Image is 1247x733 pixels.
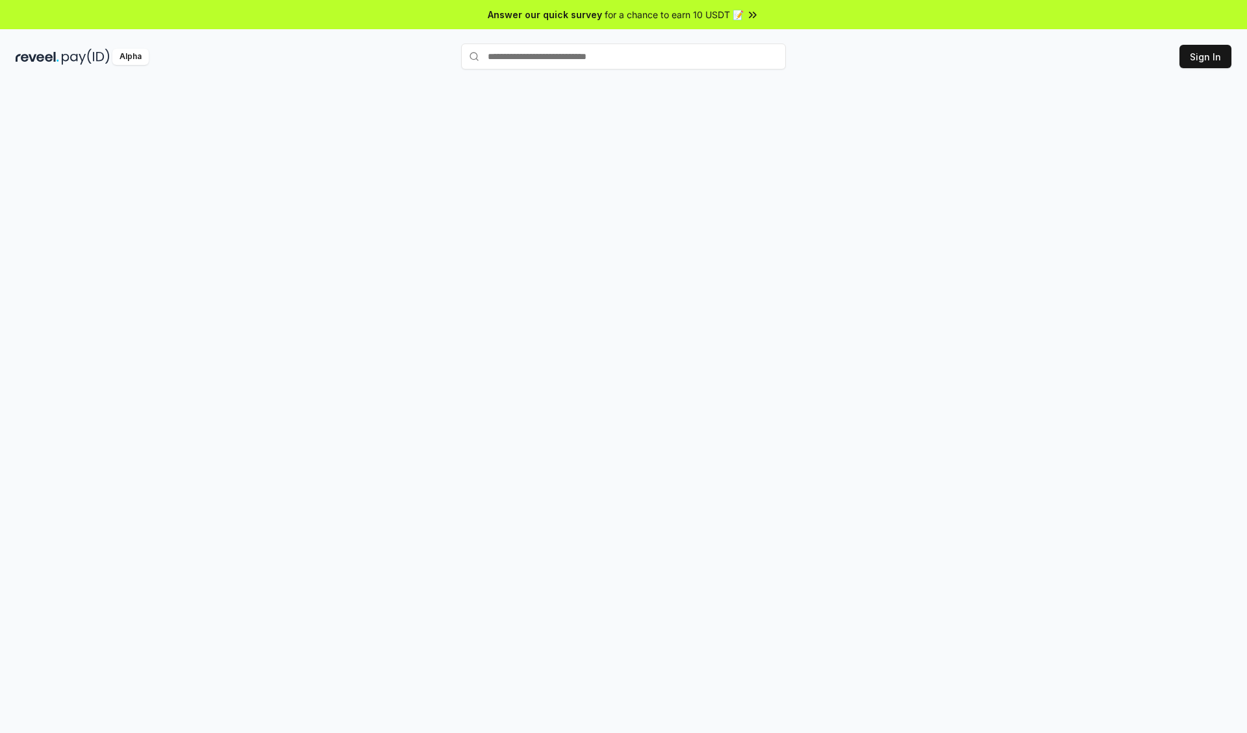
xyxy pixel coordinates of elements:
div: Alpha [112,49,149,65]
button: Sign In [1179,45,1231,68]
span: Answer our quick survey [488,8,602,21]
span: for a chance to earn 10 USDT 📝 [605,8,744,21]
img: pay_id [62,49,110,65]
img: reveel_dark [16,49,59,65]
